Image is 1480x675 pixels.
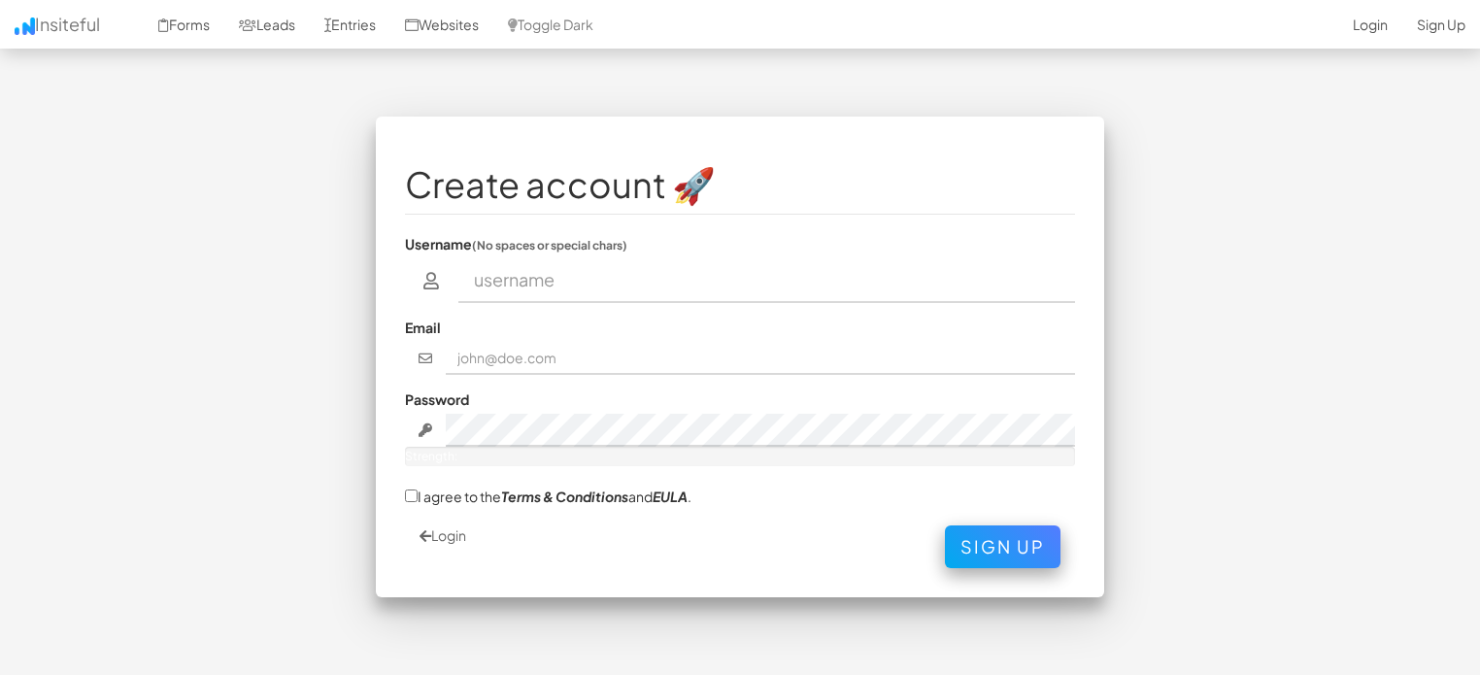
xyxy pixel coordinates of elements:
[405,389,469,409] label: Password
[405,165,1075,204] h1: Create account 🚀
[405,318,441,337] label: Email
[458,258,1076,303] input: username
[945,525,1060,568] button: Sign Up
[501,488,628,505] a: Terms & Conditions
[472,238,627,253] small: (No spaces or special chars)
[405,234,627,253] label: Username
[446,342,1076,375] input: john@doe.com
[653,488,688,505] a: EULA
[405,486,691,506] label: I agree to the and .
[405,489,418,502] input: I agree to theTerms & ConditionsandEULA.
[15,17,35,35] img: icon.png
[420,526,466,544] a: Login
